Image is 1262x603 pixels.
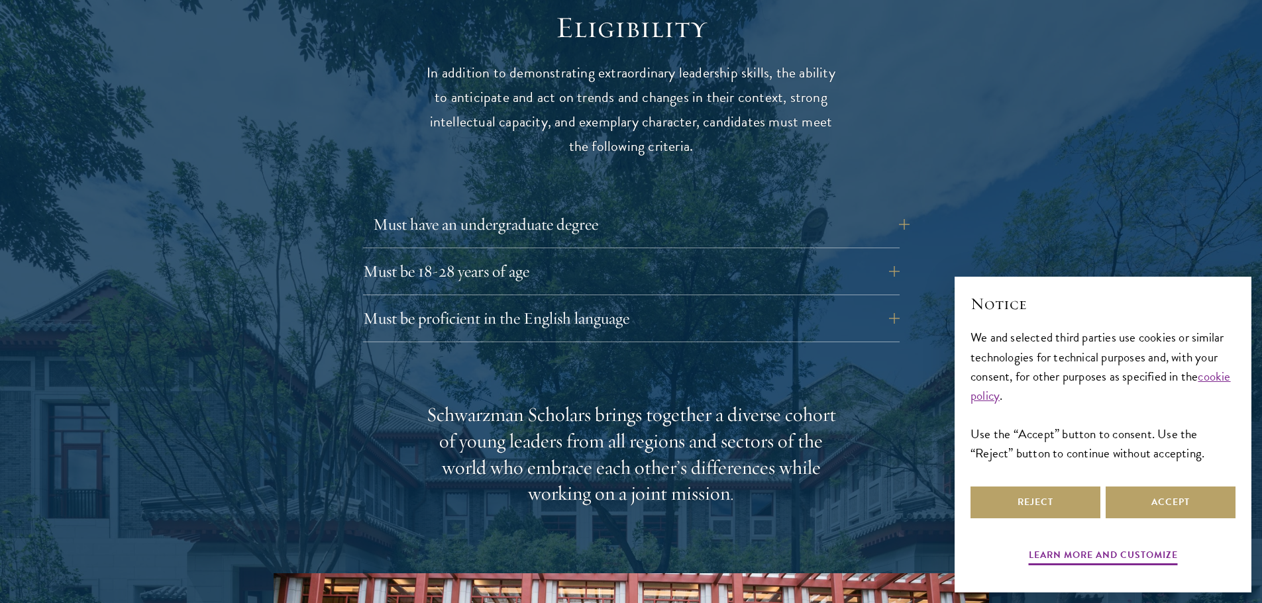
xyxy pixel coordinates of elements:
[426,9,837,46] h2: Eligibility
[373,209,910,240] button: Must have an undergraduate degree
[426,61,837,159] p: In addition to demonstrating extraordinary leadership skills, the ability to anticipate and act o...
[971,328,1236,462] div: We and selected third parties use cookies or similar technologies for technical purposes and, wit...
[1106,487,1236,518] button: Accept
[971,487,1100,518] button: Reject
[971,367,1231,405] a: cookie policy
[363,302,900,334] button: Must be proficient in the English language
[426,402,837,508] div: Schwarzman Scholars brings together a diverse cohort of young leaders from all regions and sector...
[971,293,1236,315] h2: Notice
[363,255,900,287] button: Must be 18-28 years of age
[1029,547,1178,567] button: Learn more and customize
